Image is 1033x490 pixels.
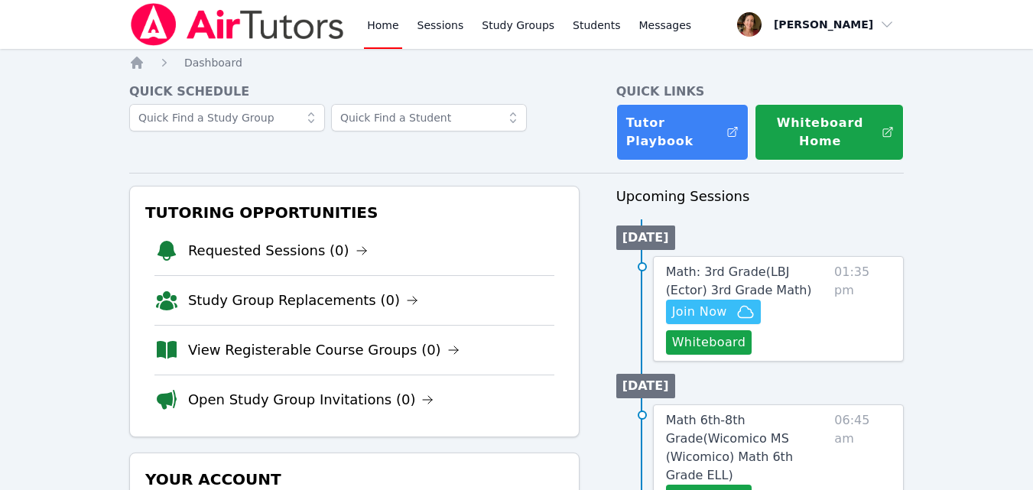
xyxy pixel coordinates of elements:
[188,290,418,311] a: Study Group Replacements (0)
[666,300,761,324] button: Join Now
[834,263,891,355] span: 01:35 pm
[666,330,752,355] button: Whiteboard
[188,389,434,410] a: Open Study Group Invitations (0)
[129,104,325,131] input: Quick Find a Study Group
[616,374,675,398] li: [DATE]
[129,83,580,101] h4: Quick Schedule
[672,303,727,321] span: Join Now
[666,264,812,297] span: Math: 3rd Grade ( LBJ (Ector) 3rd Grade Math )
[666,263,828,300] a: Math: 3rd Grade(LBJ (Ector) 3rd Grade Math)
[331,104,527,131] input: Quick Find a Student
[616,83,905,101] h4: Quick Links
[184,55,242,70] a: Dashboard
[755,104,904,161] button: Whiteboard Home
[129,55,904,70] nav: Breadcrumb
[129,3,346,46] img: Air Tutors
[616,226,675,250] li: [DATE]
[188,339,460,361] a: View Registerable Course Groups (0)
[616,186,905,207] h3: Upcoming Sessions
[616,104,749,161] a: Tutor Playbook
[142,199,567,226] h3: Tutoring Opportunities
[666,411,829,485] a: Math 6th-8th Grade(Wicomico MS (Wicomico) Math 6th Grade ELL)
[188,240,368,261] a: Requested Sessions (0)
[639,18,692,33] span: Messages
[666,413,793,482] span: Math 6th-8th Grade ( Wicomico MS (Wicomico) Math 6th Grade ELL )
[184,57,242,69] span: Dashboard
